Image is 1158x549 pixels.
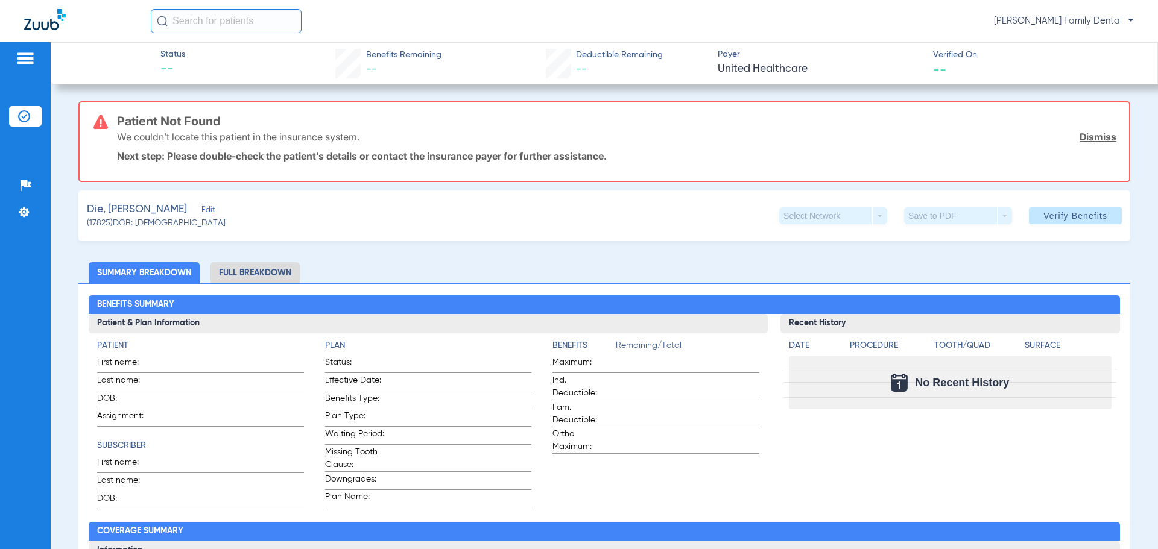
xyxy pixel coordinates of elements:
p: We couldn’t locate this patient in the insurance system. [117,131,359,143]
span: No Recent History [915,377,1009,389]
span: Downgrades: [325,473,384,489]
img: Calendar [891,374,908,392]
span: Edit [201,205,212,217]
span: -- [366,64,377,75]
img: Zuub Logo [24,9,66,30]
li: Full Breakdown [210,262,300,283]
h3: Recent History [780,314,1120,333]
a: Dismiss [1080,131,1116,143]
span: -- [576,64,587,75]
span: Benefits Remaining [366,49,441,61]
img: error-icon [93,115,108,129]
span: Last name: [97,474,156,491]
span: Plan Type: [325,410,384,426]
h4: Benefits [552,339,616,352]
span: Verify Benefits [1043,211,1107,221]
span: Verified On [933,49,1138,61]
span: Ind. Deductible: [552,374,612,400]
button: Verify Benefits [1029,207,1122,224]
span: Status [160,48,185,61]
span: Benefits Type: [325,392,384,409]
h4: Patient [97,339,303,352]
app-breakdown-title: Procedure [850,339,930,356]
li: Summary Breakdown [89,262,200,283]
h4: Plan [325,339,531,352]
span: Waiting Period: [325,428,384,444]
span: Deductible Remaining [576,49,663,61]
span: Status: [325,356,384,372]
h2: Benefits Summary [89,295,1119,315]
span: Maximum: [552,356,612,372]
input: Search for patients [151,9,302,33]
h4: Tooth/Quad [934,339,1020,352]
h4: Date [789,339,840,352]
span: Effective Date: [325,374,384,391]
span: -- [160,61,185,78]
span: Last name: [97,374,156,391]
app-breakdown-title: Surface [1025,339,1111,356]
span: First name: [97,456,156,472]
span: Ortho Maximum: [552,428,612,453]
span: Die, [PERSON_NAME] [87,202,187,217]
p: Next step: Please double-check the patient’s details or contact the insurance payer for further a... [117,150,1116,162]
h4: Subscriber [97,439,303,452]
span: DOB: [97,492,156,509]
span: United Healthcare [718,61,923,77]
span: Payer [718,48,923,61]
span: DOB: [97,392,156,409]
app-breakdown-title: Tooth/Quad [934,339,1020,356]
app-breakdown-title: Date [789,339,840,356]
h2: Coverage Summary [89,522,1119,541]
img: hamburger-icon [16,51,35,66]
span: Assignment: [97,410,156,426]
h4: Procedure [850,339,930,352]
h3: Patient & Plan Information [89,314,767,333]
span: First name: [97,356,156,372]
img: Search Icon [157,16,168,27]
span: (17825) DOB: [DEMOGRAPHIC_DATA] [87,217,226,230]
h3: Patient Not Found [117,115,1116,127]
app-breakdown-title: Benefits [552,339,616,356]
span: Plan Name: [325,491,384,507]
span: -- [933,63,946,75]
span: [PERSON_NAME] Family Dental [994,15,1134,27]
span: Remaining/Total [616,339,759,356]
span: Missing Tooth Clause: [325,446,384,471]
h4: Surface [1025,339,1111,352]
span: Fam. Deductible: [552,401,612,427]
